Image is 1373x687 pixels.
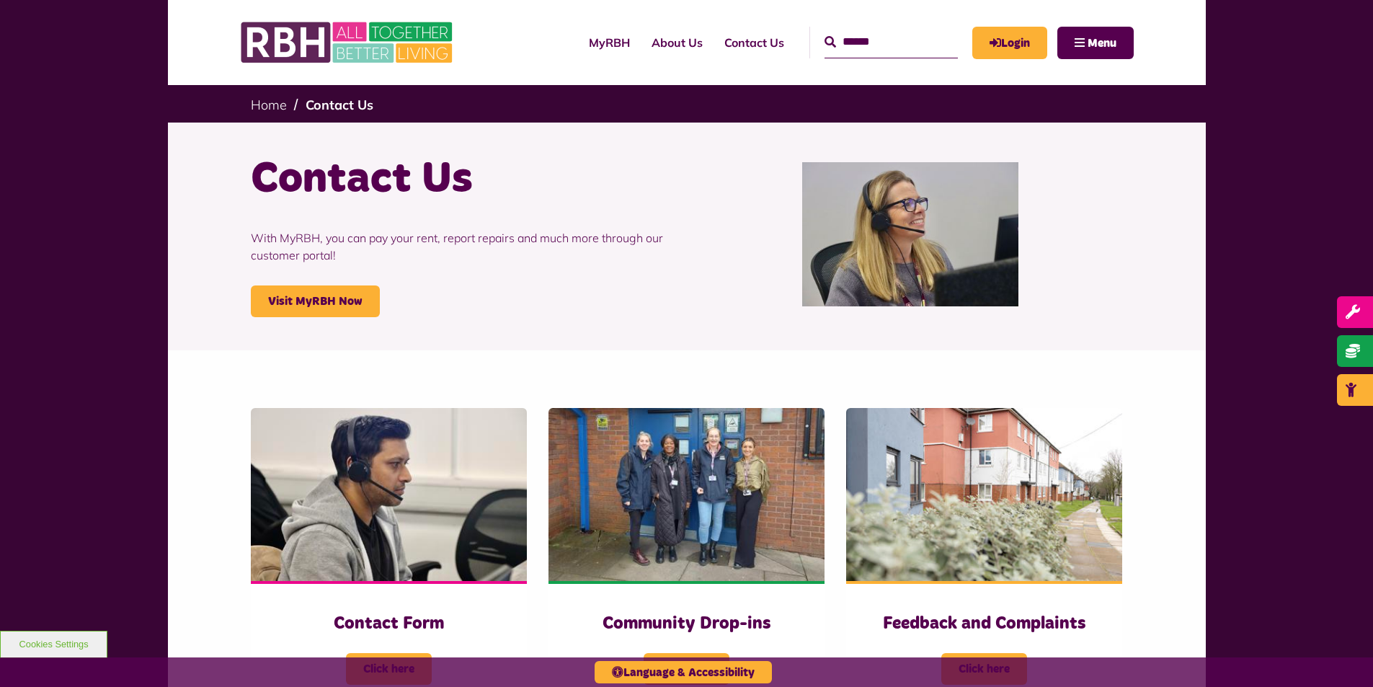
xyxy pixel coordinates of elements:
[1088,37,1116,49] span: Menu
[251,408,527,581] img: Contact Centre February 2024 (4)
[641,23,714,62] a: About Us
[251,208,676,285] p: With MyRBH, you can pay your rent, report repairs and much more through our customer portal!
[1057,27,1134,59] button: Navigation
[846,408,1122,581] img: SAZMEDIA RBH 22FEB24 97
[802,162,1018,306] img: Contact Centre February 2024 (1)
[595,661,772,683] button: Language & Accessibility
[577,613,796,635] h3: Community Drop-ins
[240,14,456,71] img: RBH
[714,23,795,62] a: Contact Us
[306,97,373,113] a: Contact Us
[1308,622,1373,687] iframe: Netcall Web Assistant for live chat
[251,151,676,208] h1: Contact Us
[346,653,432,685] span: Click here
[280,613,498,635] h3: Contact Form
[875,613,1093,635] h3: Feedback and Complaints
[941,653,1027,685] span: Click here
[972,27,1047,59] a: MyRBH
[578,23,641,62] a: MyRBH
[251,97,287,113] a: Home
[644,653,729,685] span: Click here
[548,408,825,581] img: Heywood Drop In 2024
[251,285,380,317] a: Visit MyRBH Now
